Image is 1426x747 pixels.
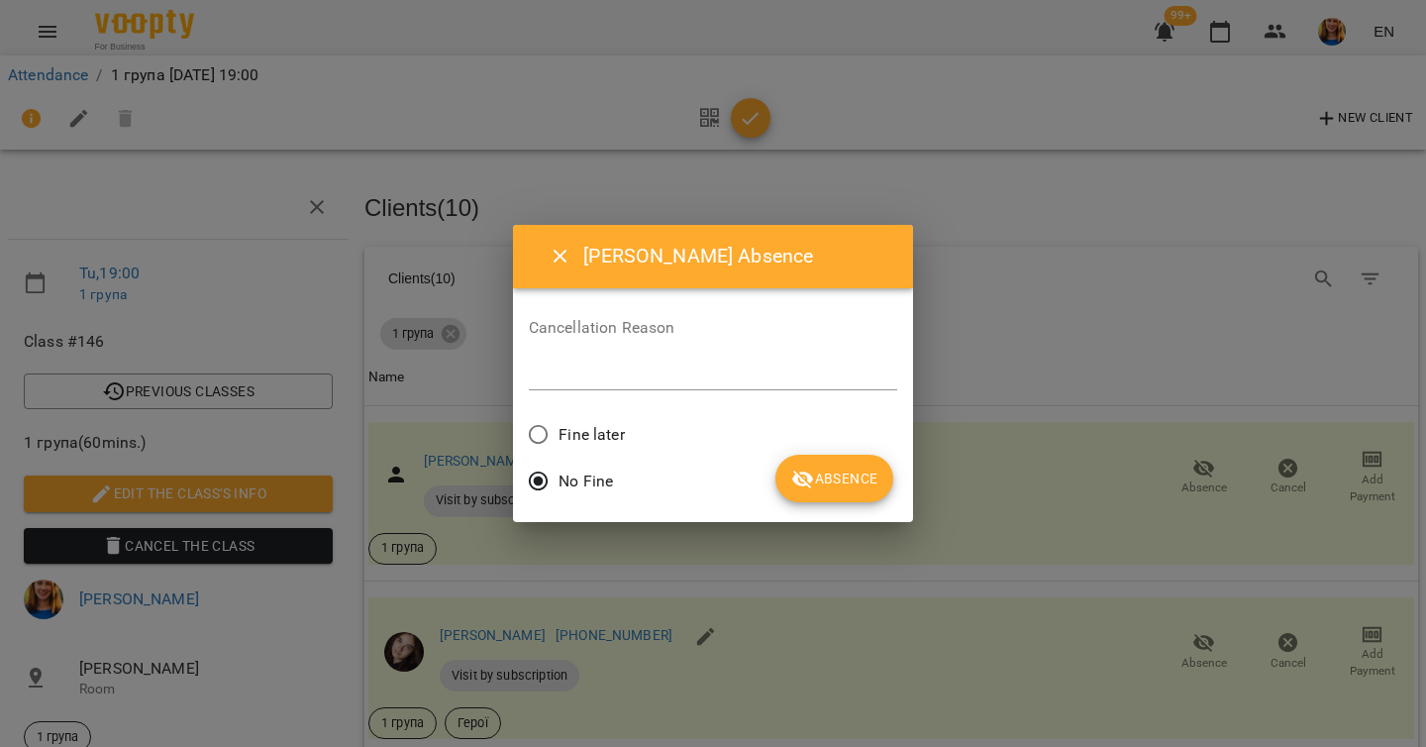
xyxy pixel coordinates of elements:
[559,423,624,447] span: Fine later
[583,241,889,271] h6: [PERSON_NAME] Absence
[537,233,584,280] button: Close
[559,470,613,493] span: No Fine
[529,320,898,336] label: Cancellation Reason
[791,467,877,490] span: Absence
[775,455,893,502] button: Absence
